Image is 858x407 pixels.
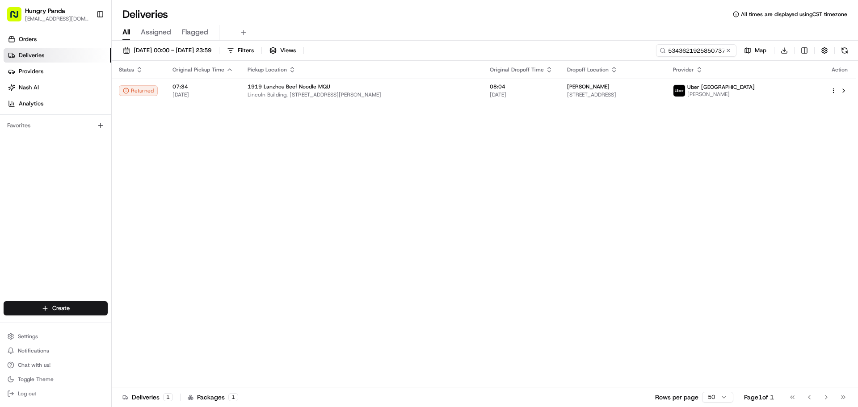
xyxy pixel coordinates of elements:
span: Map [755,46,766,55]
span: Status [119,66,134,73]
span: 1919 Lanzhou Beef Noodle MQU [248,83,330,90]
button: Filters [223,44,258,57]
div: Action [830,66,849,73]
button: Toggle Theme [4,373,108,386]
div: Packages [188,393,238,402]
input: Type to search [656,44,736,57]
button: Hungry Panda [25,6,65,15]
span: Original Dropoff Time [490,66,544,73]
span: All [122,27,130,38]
a: Orders [4,32,111,46]
button: Hungry Panda[EMAIL_ADDRESS][DOMAIN_NAME] [4,4,93,25]
div: 1 [163,393,173,401]
span: Orders [19,35,37,43]
div: Favorites [4,118,108,133]
span: Flagged [182,27,208,38]
span: Log out [18,390,36,397]
span: Analytics [19,100,43,108]
span: Notifications [18,347,49,354]
h1: Deliveries [122,7,168,21]
span: [PERSON_NAME] [687,91,755,98]
div: 1 [228,393,238,401]
div: Deliveries [122,393,173,402]
a: Deliveries [4,48,111,63]
span: Create [52,304,70,312]
span: Dropoff Location [567,66,609,73]
span: [DATE] 00:00 - [DATE] 23:59 [134,46,211,55]
span: 07:34 [172,83,233,90]
span: Providers [19,67,43,76]
span: Provider [673,66,694,73]
span: 08:04 [490,83,553,90]
img: uber-new-logo.jpeg [673,85,685,97]
button: Views [265,44,300,57]
span: [DATE] [172,91,233,98]
span: [PERSON_NAME] [567,83,610,90]
button: Create [4,301,108,315]
a: Analytics [4,97,111,111]
span: Pickup Location [248,66,287,73]
span: Nash AI [19,84,39,92]
div: Page 1 of 1 [744,393,774,402]
span: Settings [18,333,38,340]
button: [DATE] 00:00 - [DATE] 23:59 [119,44,215,57]
button: Returned [119,85,158,96]
span: All times are displayed using CST timezone [741,11,847,18]
button: Refresh [838,44,851,57]
span: [DATE] [490,91,553,98]
span: Filters [238,46,254,55]
button: [EMAIL_ADDRESS][DOMAIN_NAME] [25,15,89,22]
span: [STREET_ADDRESS] [567,91,659,98]
span: Lincoln Building, [STREET_ADDRESS][PERSON_NAME] [248,91,475,98]
span: Original Pickup Time [172,66,224,73]
span: Views [280,46,296,55]
button: Chat with us! [4,359,108,371]
button: Notifications [4,344,108,357]
button: Log out [4,387,108,400]
button: Map [740,44,770,57]
span: Uber [GEOGRAPHIC_DATA] [687,84,755,91]
p: Rows per page [655,393,698,402]
span: Chat with us! [18,361,50,369]
span: Deliveries [19,51,44,59]
a: Nash AI [4,80,111,95]
a: Providers [4,64,111,79]
button: Settings [4,330,108,343]
span: Assigned [141,27,171,38]
span: Toggle Theme [18,376,54,383]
